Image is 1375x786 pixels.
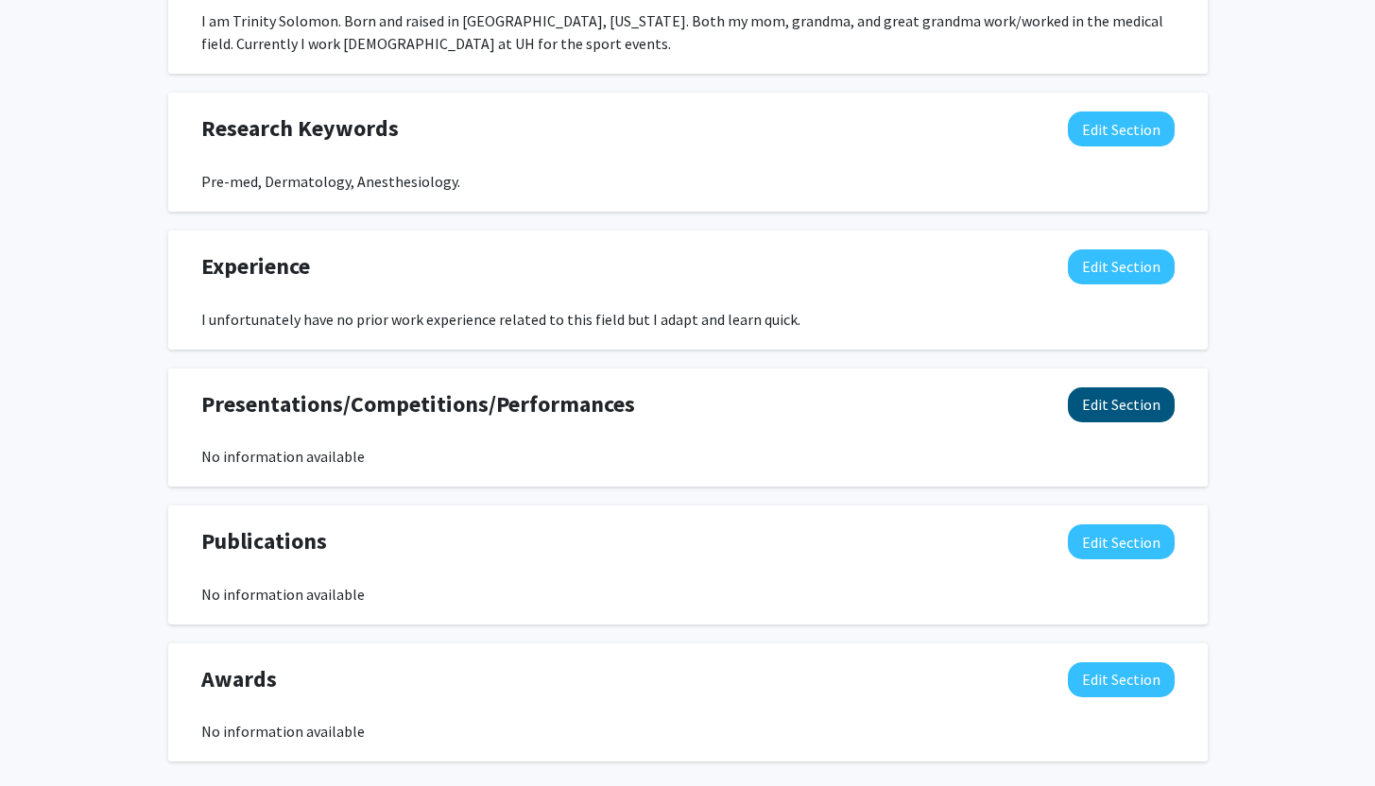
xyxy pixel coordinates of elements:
[14,701,80,772] iframe: Chat
[201,111,399,145] span: Research Keywords
[201,583,1175,606] div: No information available
[1068,662,1175,697] button: Edit Awards
[201,249,310,283] span: Experience
[201,720,1175,743] div: No information available
[201,9,1175,55] div: I am Trinity Solomon. Born and raised in [GEOGRAPHIC_DATA], [US_STATE]. Both my mom, grandma, and...
[201,662,277,696] span: Awards
[201,170,1175,193] div: Pre-med, Dermatology, Anesthesiology.
[201,445,1175,468] div: No information available
[1068,249,1175,284] button: Edit Experience
[1068,387,1175,422] button: Edit Presentations/Competitions/Performances
[201,308,1175,331] div: I unfortunately have no prior work experience related to this field but I adapt and learn quick.
[201,524,327,558] span: Publications
[201,387,635,421] span: Presentations/Competitions/Performances
[1068,111,1175,146] button: Edit Research Keywords
[1068,524,1175,559] button: Edit Publications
